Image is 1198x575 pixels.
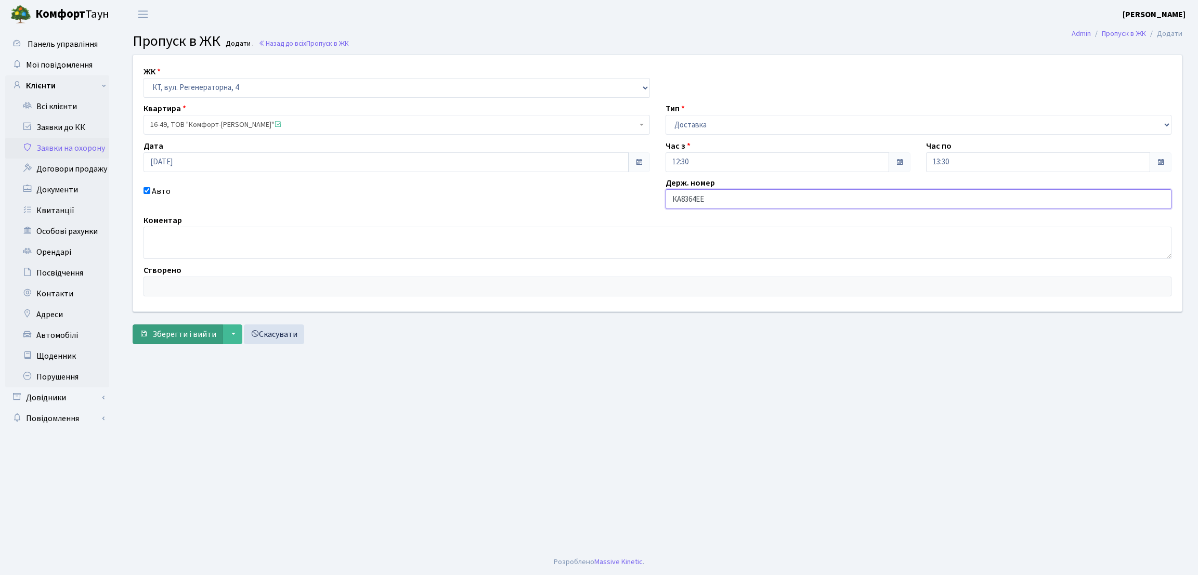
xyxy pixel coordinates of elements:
label: Час по [926,140,952,152]
span: Таун [35,6,109,23]
label: ЖК [144,66,161,78]
label: Коментар [144,214,182,227]
a: Довідники [5,387,109,408]
a: Мої повідомлення [5,55,109,75]
span: Панель управління [28,38,98,50]
a: Клієнти [5,75,109,96]
a: Всі клієнти [5,96,109,117]
a: Посвідчення [5,263,109,283]
a: Заявки до КК [5,117,109,138]
a: Admin [1072,28,1091,39]
a: Контакти [5,283,109,304]
label: Час з [666,140,691,152]
img: logo.png [10,4,31,25]
a: Квитанції [5,200,109,221]
button: Зберегти і вийти [133,324,223,344]
a: Договори продажу [5,159,109,179]
label: Дата [144,140,163,152]
a: Пропуск в ЖК [1102,28,1146,39]
div: Розроблено . [554,556,644,568]
a: Скасувати [244,324,304,344]
a: Панель управління [5,34,109,55]
label: Квартира [144,102,186,115]
label: Тип [666,102,685,115]
a: Адреси [5,304,109,325]
a: Порушення [5,367,109,387]
a: Особові рахунки [5,221,109,242]
a: Назад до всіхПропуск в ЖК [258,38,349,48]
label: Авто [152,185,171,198]
button: Переключити навігацію [130,6,156,23]
span: Пропуск в ЖК [306,38,349,48]
li: Додати [1146,28,1182,40]
a: [PERSON_NAME] [1123,8,1186,21]
input: АА1234АА [666,189,1172,209]
a: Щоденник [5,346,109,367]
a: Документи [5,179,109,200]
a: Massive Kinetic [594,556,643,567]
a: Орендарі [5,242,109,263]
span: 16-49, ТОВ "Комфорт-Таун Ріелт" <span class='la la-check-square text-success'></span> [150,120,637,130]
span: 16-49, ТОВ "Комфорт-Таун Ріелт" <span class='la la-check-square text-success'></span> [144,115,650,135]
a: Заявки на охорону [5,138,109,159]
b: Комфорт [35,6,85,22]
label: Держ. номер [666,177,715,189]
small: Додати . [224,40,254,48]
a: Повідомлення [5,408,109,429]
span: Мої повідомлення [26,59,93,71]
b: [PERSON_NAME] [1123,9,1186,20]
nav: breadcrumb [1056,23,1198,45]
span: Пропуск в ЖК [133,31,220,51]
span: Зберегти і вийти [152,329,216,340]
label: Створено [144,264,181,277]
a: Автомобілі [5,325,109,346]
